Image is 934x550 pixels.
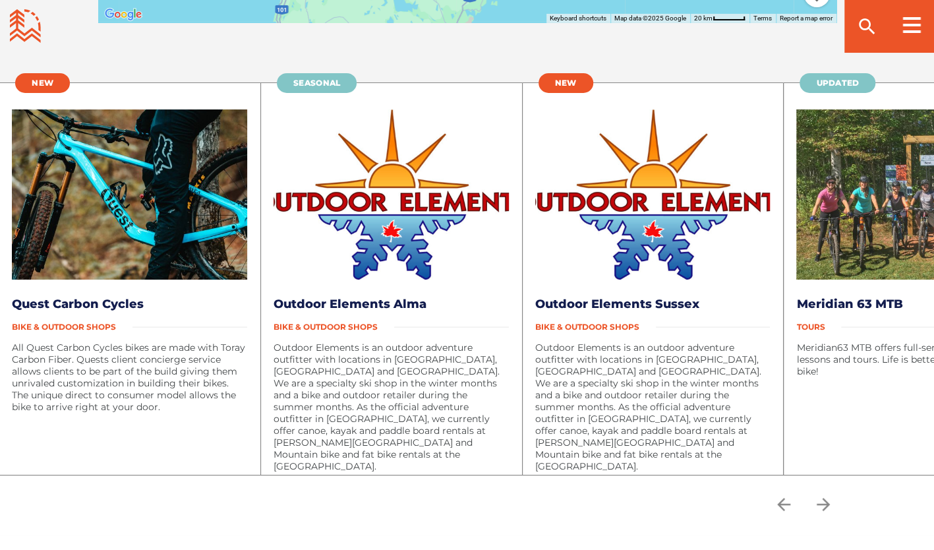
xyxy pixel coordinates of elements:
[293,78,340,88] span: Seasonal
[780,15,832,22] a: Report a map error
[550,14,606,23] button: Keyboard shortcuts
[12,297,144,311] a: Quest Carbon Cycles
[796,297,902,311] a: Meridian 63 MTB
[274,342,509,472] p: Outdoor Elements is an outdoor adventure outfitter with locations in [GEOGRAPHIC_DATA], [GEOGRAPH...
[555,78,577,88] span: New
[277,73,357,93] a: Seasonal
[796,322,841,332] span: Tours
[535,342,771,472] p: Outdoor Elements is an outdoor adventure outfitter with locations in [GEOGRAPHIC_DATA], [GEOGRAPH...
[15,73,70,93] a: New
[774,495,794,514] ion-icon: arrow back
[800,73,875,93] a: Updated
[102,6,145,23] img: Google
[614,15,686,22] span: Map data ©2025 Google
[816,78,859,88] span: Updated
[856,16,877,37] ion-icon: search
[535,297,699,311] a: Outdoor Elements Sussex
[694,15,713,22] span: 20 km
[753,15,772,22] a: Terms (opens in new tab)
[32,78,53,88] span: New
[813,495,833,514] ion-icon: arrow forward
[539,73,593,93] a: New
[274,322,394,332] span: Bike & Outdoor Shops
[535,322,656,332] span: Bike & Outdoor Shops
[690,14,749,23] button: Map Scale: 20 km per 46 pixels
[12,342,247,413] p: All Quest Carbon Cycles bikes are made with Toray Carbon Fiber. Quests client concierge service a...
[102,6,145,23] a: Open this area in Google Maps (opens a new window)
[274,297,426,311] a: Outdoor Elements Alma
[12,322,132,332] span: Bike & Outdoor Shops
